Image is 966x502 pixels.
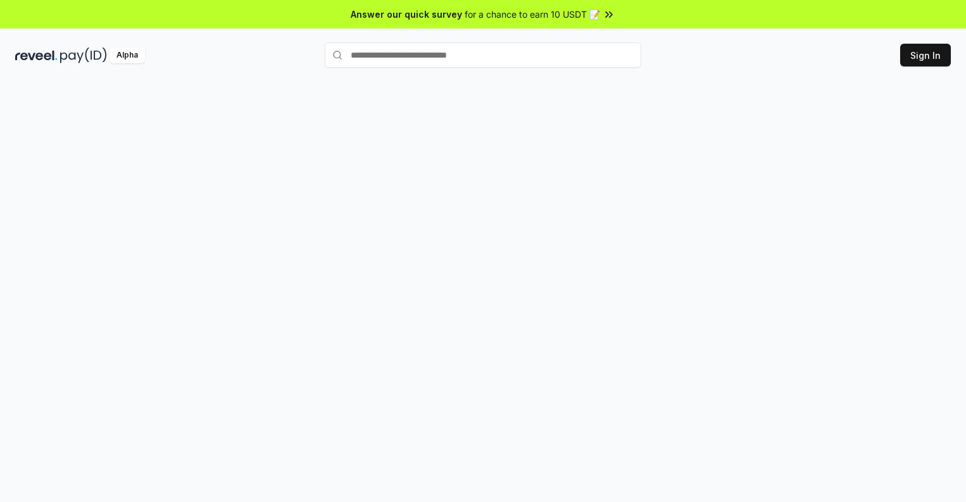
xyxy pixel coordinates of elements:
[900,44,951,66] button: Sign In
[110,47,145,63] div: Alpha
[351,8,462,21] span: Answer our quick survey
[60,47,107,63] img: pay_id
[465,8,600,21] span: for a chance to earn 10 USDT 📝
[15,47,58,63] img: reveel_dark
